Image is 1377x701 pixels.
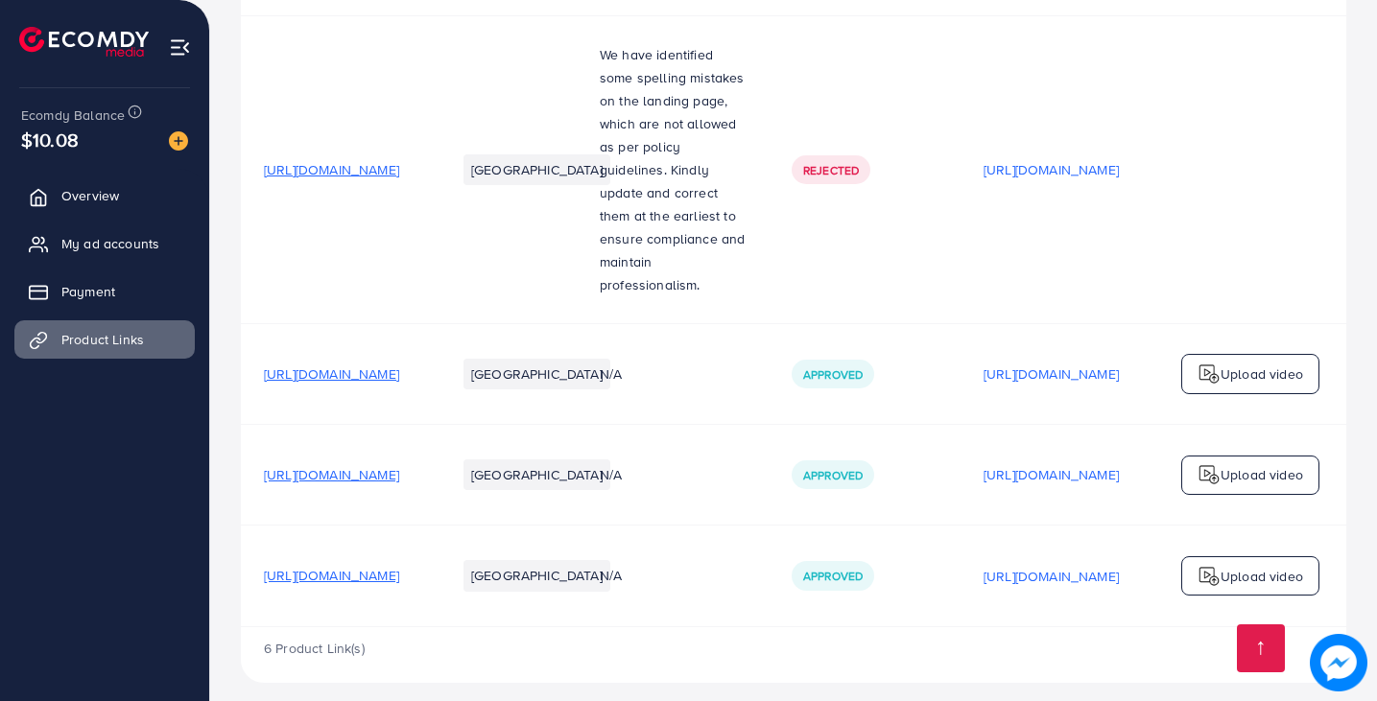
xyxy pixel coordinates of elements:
[1221,463,1303,486] p: Upload video
[61,282,115,301] span: Payment
[984,158,1119,181] p: [URL][DOMAIN_NAME]
[463,560,610,591] li: [GEOGRAPHIC_DATA]
[21,105,125,125] span: Ecomdy Balance
[984,565,1119,588] p: [URL][DOMAIN_NAME]
[803,366,863,383] span: Approved
[264,160,399,179] span: [URL][DOMAIN_NAME]
[14,224,195,263] a: My ad accounts
[1221,362,1303,386] p: Upload video
[463,459,610,490] li: [GEOGRAPHIC_DATA]
[1221,565,1303,588] p: Upload video
[21,126,79,153] span: $10.08
[14,320,195,359] a: Product Links
[600,566,622,585] span: N/A
[14,176,195,215] a: Overview
[600,364,622,384] span: N/A
[264,566,399,585] span: [URL][DOMAIN_NAME]
[169,36,191,58] img: menu
[803,568,863,584] span: Approved
[803,162,859,178] span: Rejected
[1310,634,1367,691] img: image
[19,27,149,57] img: logo
[14,272,195,311] a: Payment
[984,362,1119,386] p: [URL][DOMAIN_NAME]
[169,131,188,151] img: image
[61,234,159,253] span: My ad accounts
[264,639,365,658] span: 6 Product Link(s)
[1198,362,1221,386] img: logo
[264,364,399,384] span: [URL][DOMAIN_NAME]
[463,359,610,389] li: [GEOGRAPHIC_DATA]
[984,463,1119,486] p: [URL][DOMAIN_NAME]
[61,186,119,205] span: Overview
[61,330,144,349] span: Product Links
[463,154,610,185] li: [GEOGRAPHIC_DATA]
[1198,463,1221,486] img: logo
[803,467,863,483] span: Approved
[600,465,622,484] span: N/A
[600,43,746,296] p: We have identified some spelling mistakes on the landing page, which are not allowed as per polic...
[1198,565,1221,588] img: logo
[264,465,399,484] span: [URL][DOMAIN_NAME]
